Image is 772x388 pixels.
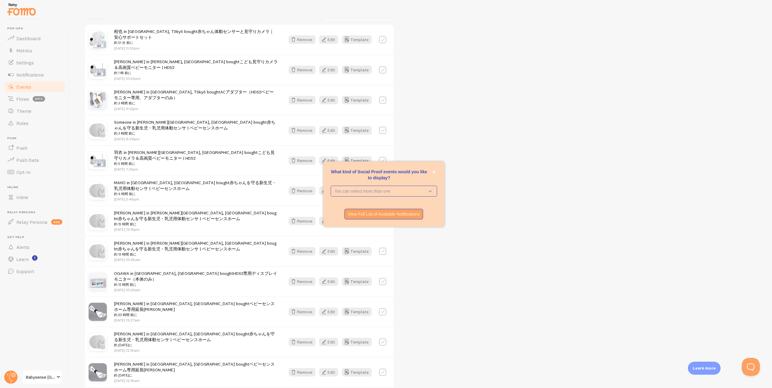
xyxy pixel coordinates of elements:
span: Relay Persona [7,210,66,214]
a: Edit [319,217,342,225]
a: Push [4,142,66,154]
button: Edit [319,35,338,44]
div: What kind of Social Proof events would you like to display? [323,161,444,227]
small: 約 5 時間 前に [114,161,278,166]
span: Theme [16,108,31,114]
span: Push [7,136,66,140]
button: Remove [289,277,316,286]
a: Inline [4,191,66,203]
a: ACアダプター（HDS2ベビーモニター専用、アダプターのみ） [114,89,274,100]
button: Edit [319,247,338,256]
span: Learn [16,256,29,262]
span: Alerts [16,244,29,250]
a: Relay Persona new [4,216,66,228]
p: [DATE] 12:18am [114,378,278,383]
a: Edit [319,277,342,286]
p: [DATE] 10:45am [114,257,278,262]
button: Edit [319,277,338,286]
button: Remove [289,126,316,135]
span: Babysense [GEOGRAPHIC_DATA] [26,373,55,381]
button: Template [342,368,372,377]
button: close, [431,169,437,175]
span: Notifications [16,72,44,78]
p: You can select more than one [335,188,425,194]
span: Push [16,145,27,151]
button: Edit [319,96,338,104]
span: [PERSON_NAME] in [GEOGRAPHIC_DATA], Tōkyō bought [114,89,278,106]
div: Learn more [688,362,721,375]
button: Remove [289,96,316,104]
img: parent-unit-for-5-split-screen-video-baby-monitor-hd-s2-455841_small.jpg [89,272,107,291]
button: Template [342,338,372,346]
a: 赤ちゃんを守る新生児・乳児用体動センサ | ベビーセンスホーム [114,180,276,191]
span: Dashboard [16,35,41,41]
span: beta [33,96,45,102]
a: Metrics [4,44,66,57]
a: Flows beta [4,93,66,105]
a: こども見守りカメラ＆高画質ベビーモニター | HDS2 [114,59,278,70]
a: Edit [319,126,342,135]
small: 約 13 時間 前に [114,282,278,287]
span: [PERSON_NAME] in [GEOGRAPHIC_DATA], [GEOGRAPHIC_DATA] bought [114,301,278,318]
button: Edit [319,217,338,225]
button: Template [342,156,372,165]
button: Remove [289,247,316,256]
button: Remove [289,187,316,195]
a: Edit [319,247,342,256]
img: Untitleddesign_54_small.png [89,152,107,170]
a: Theme [4,105,66,117]
p: [DATE] 5:46pm [114,197,278,202]
a: Edit [319,156,342,165]
a: Events [4,81,66,93]
a: Edit [319,338,342,346]
a: Template [342,126,372,135]
a: Edit [319,66,342,74]
p: [DATE] 9:12pm [114,106,278,111]
small: 約 51 分 前に [114,40,278,45]
p: [DATE] 10:56pm [114,76,278,81]
a: Alerts [4,241,66,253]
p: [DATE] 12:18pm [114,227,278,232]
button: Edit [319,126,338,135]
small: 約 [DATE]に [114,342,278,348]
span: [PERSON_NAME] in [PERSON_NAME][GEOGRAPHIC_DATA], [GEOGRAPHIC_DATA] bought [114,210,278,227]
small: 約 6 時間 前に [114,191,278,197]
button: Remove [289,217,316,225]
a: 赤ちゃんを守る新生児・乳児用体動センサ | ベビーセンスホーム [118,216,240,221]
a: 赤ちゃんを守る新生児・乳児用体動センサ | ベビーセンスホーム [114,119,275,131]
span: Metrics [16,47,32,54]
iframe: Help Scout Beacon - Open [742,358,760,376]
img: HDS21CAMBSHOME_small.jpg [89,31,107,49]
button: Remove [289,308,316,316]
small: 約 23 時間 前に [114,312,278,318]
p: What kind of Social Proof events would you like to display? [331,169,437,181]
span: OGAWA in [GEOGRAPHIC_DATA], [GEOGRAPHIC_DATA] bought [114,271,278,288]
span: Pop-ups [7,27,66,31]
button: Remove [289,156,316,165]
small: 約 12 時間 前に [114,221,278,227]
button: Remove [289,338,316,346]
a: Settings [4,57,66,69]
span: Get Help [7,235,66,239]
a: Push Data [4,154,66,166]
svg: <p>Watch New Feature Tutorials!</p> [32,255,38,261]
button: Remove [289,66,316,74]
span: [PERSON_NAME] in [PERSON_NAME], [GEOGRAPHIC_DATA] bought [114,59,278,76]
img: Japanpoweradapter-greybackground_small.jpg [89,91,107,109]
a: Babysense [GEOGRAPHIC_DATA] [22,370,63,384]
span: Rules [16,120,28,126]
span: 程也 in [GEOGRAPHIC_DATA], Tōkyō bought [114,29,278,46]
img: Untitleddesign_54_small.png [89,61,107,79]
button: Template [342,308,372,316]
button: Remove [289,35,316,44]
button: Edit [319,308,338,316]
a: ベビーセンスホーム専用延長[PERSON_NAME] [114,301,275,312]
a: Edit [319,368,342,377]
p: [DATE] 11:30pm [114,46,278,51]
a: Template [342,277,372,286]
a: 赤ちゃんを守る新生児・乳児用体動センサ | ベビーセンスホーム [114,331,275,342]
a: Edit [319,187,342,195]
img: Main1-min_small.jpg [89,242,107,260]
